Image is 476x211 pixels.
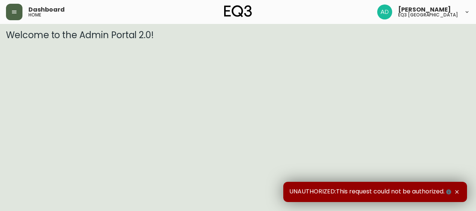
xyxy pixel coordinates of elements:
span: [PERSON_NAME] [398,7,451,13]
h5: home [28,13,41,17]
img: 308eed972967e97254d70fe596219f44 [377,4,392,19]
h3: Welcome to the Admin Portal 2.0! [6,30,470,40]
h5: eq3 [GEOGRAPHIC_DATA] [398,13,458,17]
span: Dashboard [28,7,65,13]
span: UNAUTHORIZED:This request could not be authorized. [289,188,453,196]
img: logo [224,5,252,17]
